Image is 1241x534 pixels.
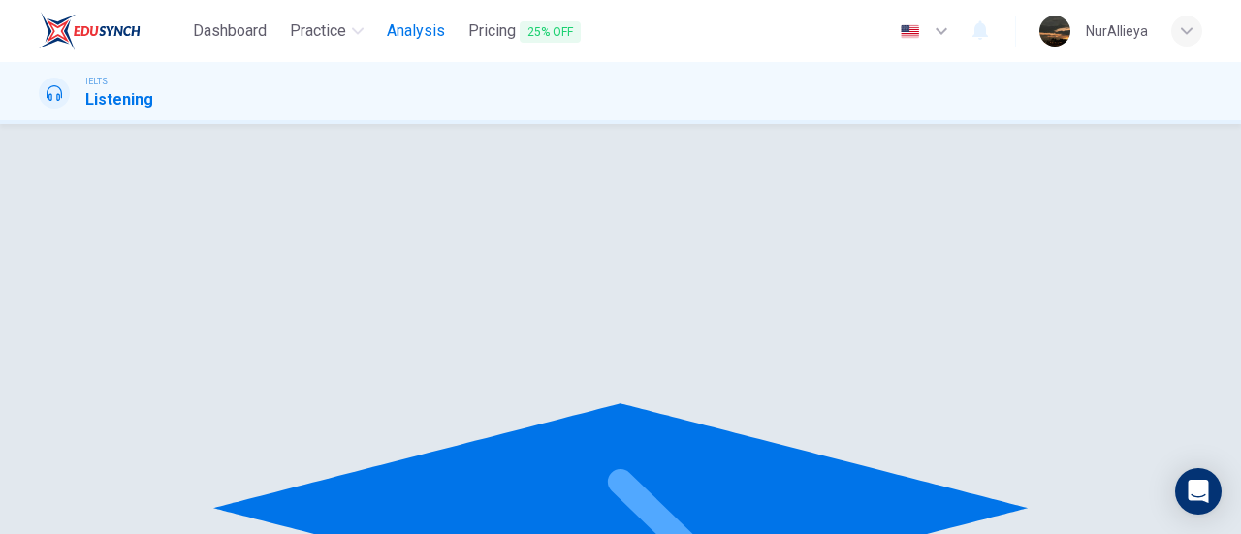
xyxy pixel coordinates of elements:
[39,12,141,50] img: EduSynch logo
[1175,468,1222,515] div: Open Intercom Messenger
[282,14,371,48] button: Practice
[185,14,274,49] a: Dashboard
[520,21,581,43] span: 25% OFF
[1039,16,1070,47] img: Profile picture
[379,14,453,48] button: Analysis
[468,19,581,44] span: Pricing
[387,19,445,43] span: Analysis
[1086,19,1148,43] div: NurAllieya
[85,88,153,111] h1: Listening
[185,14,274,48] button: Dashboard
[379,14,453,49] a: Analysis
[290,19,346,43] span: Practice
[193,19,267,43] span: Dashboard
[461,14,589,49] button: Pricing25% OFF
[85,75,108,88] span: IELTS
[39,12,185,50] a: EduSynch logo
[898,24,922,39] img: en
